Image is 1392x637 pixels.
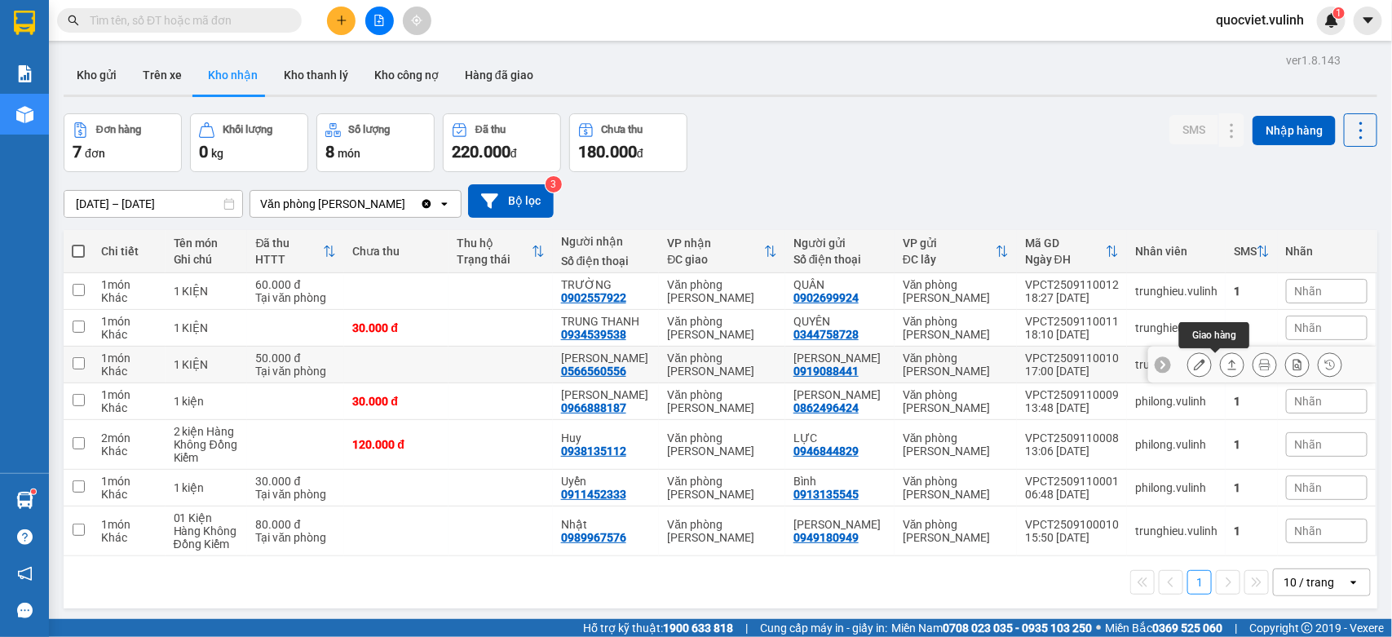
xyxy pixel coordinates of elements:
[1025,388,1119,401] div: VPCT2509110009
[1025,488,1119,501] div: 06:48 [DATE]
[561,475,652,488] div: Uyển
[1025,431,1119,445] div: VPCT2509110008
[793,531,859,544] div: 0949180949
[174,481,240,494] div: 1 kiện
[561,291,626,304] div: 0902557922
[1025,531,1119,544] div: 15:50 [DATE]
[1235,619,1237,637] span: |
[903,237,996,250] div: VP gửi
[1025,315,1119,328] div: VPCT2509110011
[457,237,532,250] div: Thu hộ
[793,431,886,445] div: LỰC
[352,245,440,258] div: Chưa thu
[1096,625,1101,631] span: ⚪️
[1203,10,1317,30] span: quocviet.vulinh
[101,531,157,544] div: Khác
[667,278,777,304] div: Văn phòng [PERSON_NAME]
[190,113,308,172] button: Khối lượng0kg
[1135,245,1217,258] div: Nhân viên
[663,622,733,635] strong: 1900 633 818
[352,395,440,408] div: 30.000 đ
[1295,524,1323,537] span: Nhãn
[1135,524,1217,537] div: trunghieu.vulinh
[903,315,1009,341] div: Văn phòng [PERSON_NAME]
[17,603,33,618] span: message
[174,253,240,266] div: Ghi chú
[64,191,242,217] input: Select a date range.
[452,55,546,95] button: Hàng đã giao
[793,388,886,401] div: Thanh Hoàng
[1234,524,1270,537] div: 1
[1135,321,1217,334] div: trunghieu.vulinh
[1025,475,1119,488] div: VPCT2509110001
[365,7,394,35] button: file-add
[361,55,452,95] button: Kho công nợ
[130,55,195,95] button: Trên xe
[101,328,157,341] div: Khác
[443,113,561,172] button: Đã thu220.000đ
[101,431,157,445] div: 2 món
[17,566,33,582] span: notification
[667,253,764,266] div: ĐC giao
[101,488,157,501] div: Khác
[745,619,748,637] span: |
[943,622,1092,635] strong: 0708 023 035 - 0935 103 250
[174,321,240,334] div: 1 KIỆN
[316,113,435,172] button: Số lượng8món
[1361,13,1376,28] span: caret-down
[1025,278,1119,291] div: VPCT2509110012
[101,445,157,458] div: Khác
[561,488,626,501] div: 0911452333
[73,142,82,161] span: 7
[1135,358,1217,371] div: trunghieu.vulinh
[1152,622,1222,635] strong: 0369 525 060
[452,142,510,161] span: 220.000
[255,365,336,378] div: Tại văn phòng
[101,352,157,365] div: 1 món
[14,11,35,35] img: logo-vxr
[793,365,859,378] div: 0919088441
[255,475,336,488] div: 30.000 đ
[174,511,240,551] div: 01 Kiện Hàng Không Đồng Kiểm
[45,11,144,26] span: [PERSON_NAME]
[1295,395,1323,408] span: Nhãn
[895,230,1017,273] th: Toggle SortBy
[793,518,886,531] div: Đặng Ngọc Hiền
[101,315,157,328] div: 1 món
[255,531,336,544] div: Tại văn phòng
[1025,445,1119,458] div: 13:06 [DATE]
[16,492,33,509] img: warehouse-icon
[247,230,344,273] th: Toggle SortBy
[101,518,157,531] div: 1 món
[561,401,626,414] div: 0966888187
[349,124,391,135] div: Số lượng
[546,176,562,192] sup: 3
[793,315,886,328] div: QUYÊN
[561,254,652,268] div: Số điện thoại
[793,401,859,414] div: 0862496424
[903,278,1009,304] div: Văn phòng [PERSON_NAME]
[1187,570,1212,595] button: 1
[199,142,208,161] span: 0
[260,196,405,212] div: Văn phòng [PERSON_NAME]
[561,278,652,291] div: TRƯỜNG
[255,488,336,501] div: Tại văn phòng
[793,278,886,291] div: QUÂN
[1025,365,1119,378] div: 17:00 [DATE]
[271,55,361,95] button: Kho thanh lý
[903,253,996,266] div: ĐC lấy
[667,315,777,341] div: Văn phòng [PERSON_NAME]
[31,489,36,494] sup: 1
[1025,291,1119,304] div: 18:27 [DATE]
[45,104,93,117] span: 1900 8181
[101,401,157,414] div: Khác
[793,328,859,341] div: 0344758728
[1354,7,1382,35] button: caret-down
[667,518,777,544] div: Văn phòng [PERSON_NAME]
[101,291,157,304] div: Khác
[793,352,886,365] div: NGUYỄN ĐẨU
[1295,285,1323,298] span: Nhãn
[793,253,886,266] div: Số điện thoại
[659,230,785,273] th: Toggle SortBy
[561,431,652,445] div: Huy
